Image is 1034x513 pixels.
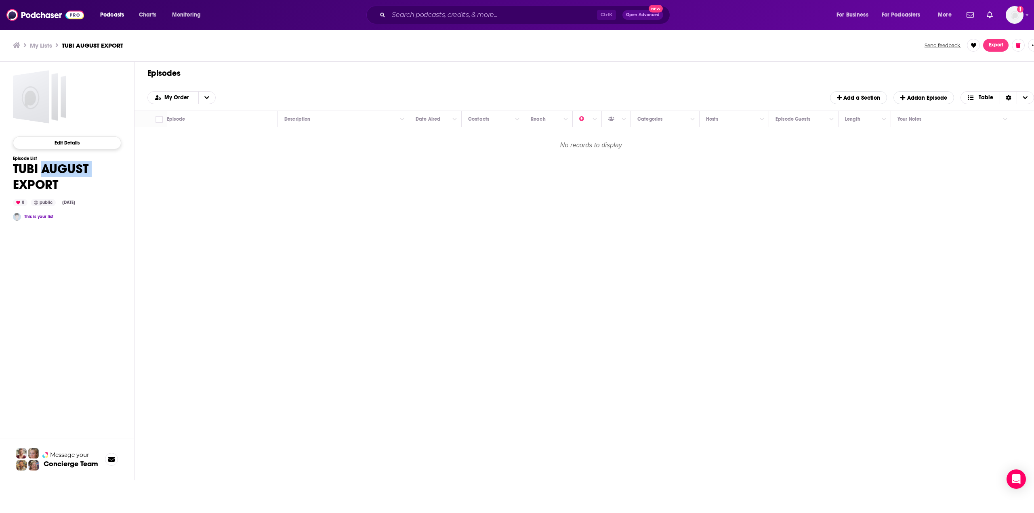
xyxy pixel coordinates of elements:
[831,8,878,21] button: open menu
[374,6,678,24] div: Search podcasts, credits, & more...
[167,114,185,124] div: Episode
[13,213,21,221] img: Cristian Santiago
[837,94,880,101] span: Add a Section
[983,39,1009,52] button: Show More Button
[13,161,121,193] h1: TUBI AUGUST EXPORT
[166,8,211,21] button: open menu
[1006,6,1023,24] span: Logged in as CristianSantiago.ZenoGroup
[397,114,407,124] button: Column Actions
[450,114,460,124] button: Column Actions
[148,95,198,101] button: open menu
[827,114,836,124] button: Column Actions
[513,114,522,124] button: Column Actions
[1006,6,1023,24] img: User Profile
[893,91,954,104] button: Addan Episode
[619,114,629,124] button: Column Actions
[561,114,571,124] button: Column Actions
[984,8,996,22] a: Show notifications dropdown
[830,91,887,104] button: Add a Section
[1000,114,1010,124] button: Column Actions
[649,5,663,13] span: New
[757,114,767,124] button: Column Actions
[31,199,56,206] div: public
[100,9,124,21] span: Podcasts
[172,9,201,21] span: Monitoring
[836,9,868,21] span: For Business
[1007,469,1026,489] div: Open Intercom Messenger
[13,70,66,124] a: TUBI AUGUST EXPORT
[164,95,192,101] span: My Order
[626,13,660,17] span: Open Advanced
[932,8,962,21] button: open menu
[44,460,98,468] h3: Concierge Team
[198,92,215,104] button: open menu
[597,10,616,20] span: Ctrl K
[963,8,977,22] a: Show notifications dropdown
[134,8,161,21] a: Charts
[882,9,921,21] span: For Podcasters
[1017,6,1023,13] svg: Add a profile image
[938,9,952,21] span: More
[1000,92,1017,104] div: Sort Direction
[389,8,597,21] input: Search podcasts, credits, & more...
[13,156,121,161] h3: Episode List
[28,460,39,471] img: Barbara Profile
[879,114,889,124] button: Column Actions
[13,136,121,149] button: Edit Details
[922,42,964,49] button: Send feedback.
[16,460,27,471] img: Jon Profile
[50,451,89,459] span: Message your
[147,91,216,104] h2: Choose List sort
[900,94,947,101] span: Add an Episode
[59,199,78,206] div: [DATE]
[989,42,1003,48] span: Export
[622,10,663,20] button: Open AdvancedNew
[979,95,993,101] span: Table
[147,68,1028,78] h1: Episodes
[6,7,84,23] img: Podchaser - Follow, Share and Rate Podcasts
[16,448,27,459] img: Sydney Profile
[876,8,932,21] button: open menu
[1006,6,1023,24] button: Show profile menu
[62,42,123,49] h3: TUBI AUGUST EXPORT
[24,214,53,219] a: This is your list
[30,42,52,49] a: My Lists
[95,8,135,21] button: open menu
[13,199,27,206] div: 0
[590,114,600,124] button: Column Actions
[139,9,156,21] span: Charts
[688,114,698,124] button: Column Actions
[28,448,39,459] img: Jules Profile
